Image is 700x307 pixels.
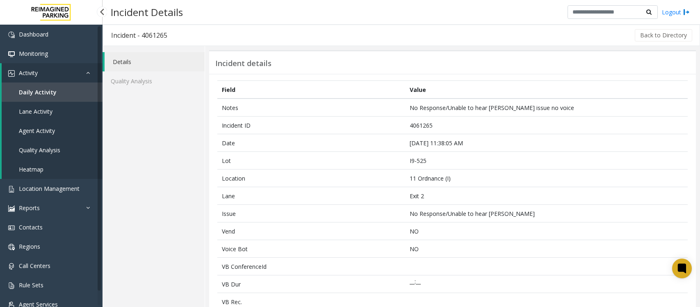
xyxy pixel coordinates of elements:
a: Daily Activity [2,82,103,102]
img: 'icon' [8,263,15,270]
h3: Incident - 4061265 [103,26,176,45]
span: Lane Activity [19,108,52,115]
span: Heatmap [19,165,43,173]
td: VB Dur [217,275,406,293]
span: Monitoring [19,50,48,57]
td: Location [217,170,406,187]
a: Lane Activity [2,102,103,121]
a: Quality Analysis [2,140,103,160]
p: NO [410,227,683,236]
td: Incident ID [217,117,406,134]
td: Voice Bot [217,240,406,258]
th: Value [406,81,688,99]
span: Dashboard [19,30,48,38]
a: Heatmap [2,160,103,179]
h3: Incident details [215,59,271,68]
img: 'icon' [8,186,15,192]
span: Call Centers [19,262,50,270]
span: Activity [19,69,38,77]
h3: Incident Details [107,2,187,22]
img: 'icon' [8,32,15,38]
td: 4061265 [406,117,688,134]
img: 'icon' [8,51,15,57]
span: Rule Sets [19,281,43,289]
td: VB ConferenceId [217,258,406,275]
td: No Response/Unable to hear [PERSON_NAME] [406,205,688,222]
img: 'icon' [8,244,15,250]
span: Reports [19,204,40,212]
a: Logout [662,8,690,16]
img: 'icon' [8,282,15,289]
td: Vend [217,222,406,240]
td: __:__ [406,275,688,293]
td: Date [217,134,406,152]
td: I9-525 [406,152,688,170]
span: Daily Activity [19,88,57,96]
span: Regions [19,243,40,250]
img: 'icon' [8,225,15,231]
img: 'icon' [8,205,15,212]
td: Lane [217,187,406,205]
a: Activity [2,63,103,82]
span: Agent Activity [19,127,55,135]
a: Quality Analysis [103,71,205,91]
p: NO [410,245,683,253]
a: Details [105,52,205,71]
td: Issue [217,205,406,222]
span: Contacts [19,223,43,231]
td: No Response/Unable to hear [PERSON_NAME] issue no voice [406,99,688,117]
a: Agent Activity [2,121,103,140]
td: [DATE] 11:38:05 AM [406,134,688,152]
button: Back to Directory [635,29,692,41]
td: Lot [217,152,406,170]
th: Field [217,81,406,99]
td: 11 Ordnance (I) [406,170,688,187]
img: 'icon' [8,70,15,77]
img: logout [683,8,690,16]
td: Exit 2 [406,187,688,205]
span: Location Management [19,185,80,192]
span: Quality Analysis [19,146,60,154]
td: Notes [217,99,406,117]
